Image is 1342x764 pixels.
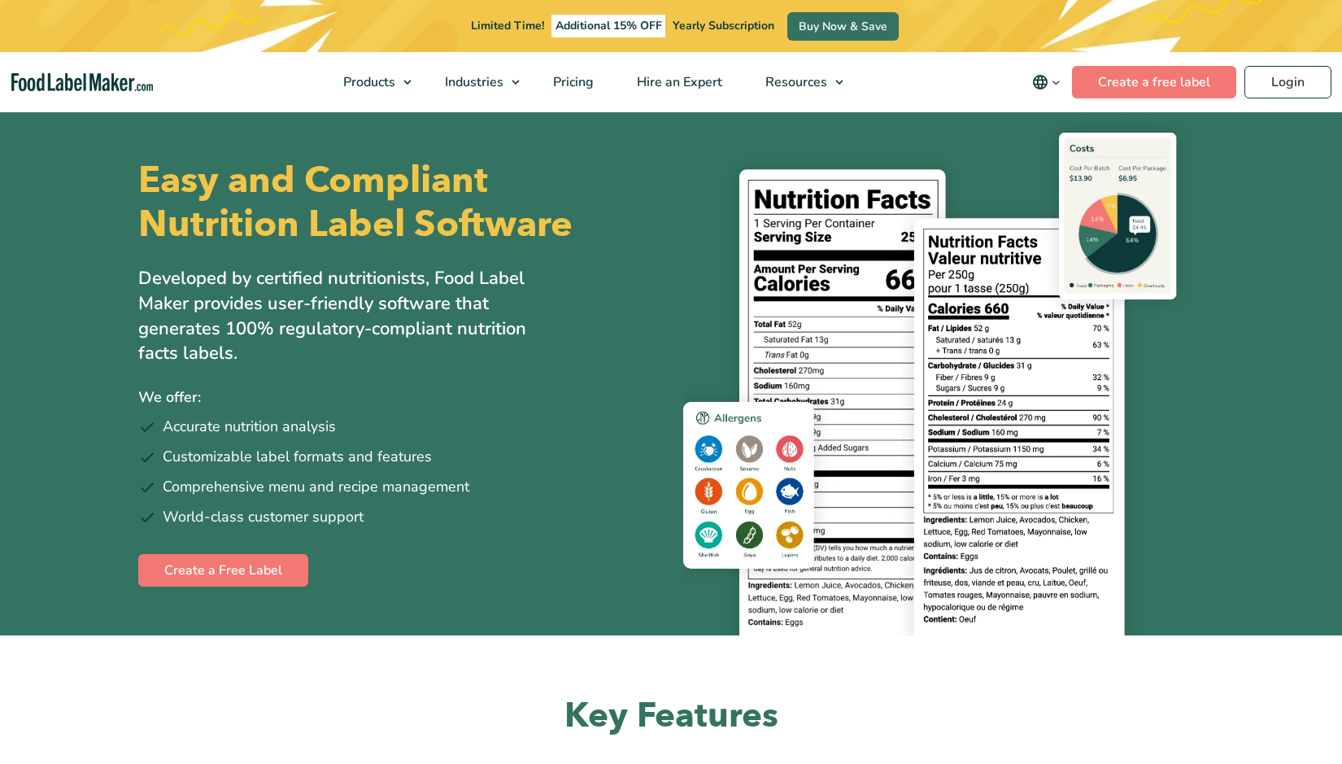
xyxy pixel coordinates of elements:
a: Create a Free Label [138,554,308,587]
h2: Key Features [138,694,1204,739]
p: Developed by certified nutritionists, Food Label Maker provides user-friendly software that gener... [138,266,561,366]
a: Create a free label [1072,66,1236,98]
span: Products [338,73,397,91]
a: Hire an Expert [616,52,740,112]
span: Yearly Subscription [673,18,774,33]
span: Additional 15% OFF [551,15,666,37]
span: World-class customer support [163,506,364,528]
a: Industries [424,52,528,112]
span: Limited Time! [471,18,544,33]
a: Resources [744,52,852,112]
span: Customizable label formats and features [163,446,432,468]
span: Industries [440,73,505,91]
a: Products [322,52,420,112]
a: Buy Now & Save [787,12,899,41]
span: Hire an Expert [632,73,724,91]
h1: Easy and Compliant Nutrition Label Software [138,159,657,247]
span: Pricing [548,73,595,91]
a: Pricing [532,52,612,112]
p: We offer: [138,386,659,409]
a: Login [1244,66,1331,98]
span: Accurate nutrition analysis [163,416,336,438]
span: Comprehensive menu and recipe management [163,476,469,498]
span: Resources [760,73,829,91]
